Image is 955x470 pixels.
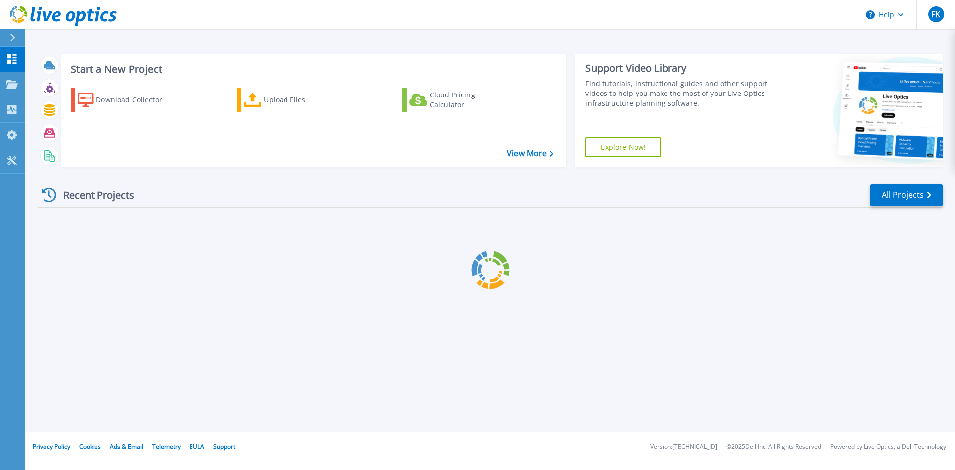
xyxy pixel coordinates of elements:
div: Upload Files [264,90,343,110]
a: Cloud Pricing Calculator [402,88,513,112]
a: Telemetry [152,442,181,451]
div: Recent Projects [38,183,148,207]
li: Version: [TECHNICAL_ID] [650,444,717,450]
div: Support Video Library [585,62,772,75]
a: Download Collector [71,88,182,112]
a: EULA [190,442,204,451]
a: Explore Now! [585,137,661,157]
a: All Projects [870,184,943,206]
span: FK [931,10,940,18]
li: © 2025 Dell Inc. All Rights Reserved [726,444,821,450]
div: Download Collector [96,90,176,110]
a: Cookies [79,442,101,451]
a: Support [213,442,235,451]
h3: Start a New Project [71,64,553,75]
div: Cloud Pricing Calculator [430,90,509,110]
a: Upload Files [237,88,348,112]
a: View More [507,149,553,158]
li: Powered by Live Optics, a Dell Technology [830,444,946,450]
div: Find tutorials, instructional guides and other support videos to help you make the most of your L... [585,79,772,108]
a: Ads & Email [110,442,143,451]
a: Privacy Policy [33,442,70,451]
